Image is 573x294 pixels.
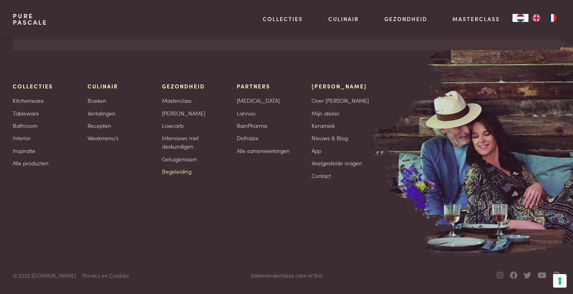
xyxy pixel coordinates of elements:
a: Gezondheid [384,15,427,23]
a: Over [PERSON_NAME] [312,96,369,105]
a: Recepten [88,122,111,130]
a: Bathroom [13,122,37,130]
a: Delhaize [237,134,259,142]
a: Mijn atelier [312,109,339,118]
aside: Language selected: Nederlands [513,14,560,22]
a: App [312,147,321,155]
span: Gezondheid [162,82,205,90]
a: Kitchenware [13,96,44,105]
a: EN [528,14,544,22]
span: takes care of this [251,271,322,280]
a: Tableware [13,109,39,118]
a: Boeken [88,96,106,105]
a: Collecties [263,15,303,23]
span: Culinair [88,82,118,90]
div: Language [513,14,528,22]
a: Culinair [328,15,359,23]
a: Weekmenu's [88,134,119,142]
a: Salamander [251,271,281,279]
a: Begeleiding [162,167,191,176]
a: Lowcarb [162,122,183,130]
span: [PERSON_NAME] [312,82,367,90]
a: Getuigenissen [162,155,197,163]
a: PurePascale [13,13,47,25]
a: [MEDICAL_DATA] [237,96,280,105]
a: Inspiratie [13,147,35,155]
a: [PERSON_NAME] [162,109,205,118]
a: Masterclass [452,15,500,23]
span: Collecties [13,82,53,90]
a: FR [544,14,560,22]
a: NL [513,14,528,22]
a: Interior [13,134,31,142]
a: Keramiek [312,122,335,130]
a: Masterclass [162,96,191,105]
a: RainPharma [237,122,267,130]
a: Interviews met deskundigen [162,134,224,150]
button: Uw voorkeuren voor toestemming voor trackingtechnologieën [553,274,567,288]
a: Veelgestelde vragen [312,159,362,167]
a: Contact [312,172,331,180]
a: Nieuws & Blog [312,134,348,142]
a: Lannoo [237,109,255,118]
span: © 2025 [DOMAIN_NAME] [13,271,76,280]
a: Privacy en Cookies [82,271,129,280]
ul: Language list [528,14,560,22]
a: Alle producten [13,159,49,167]
a: Vertalingen [88,109,115,118]
span: Partners [237,82,270,90]
a: Alle samenwerkingen [237,147,290,155]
